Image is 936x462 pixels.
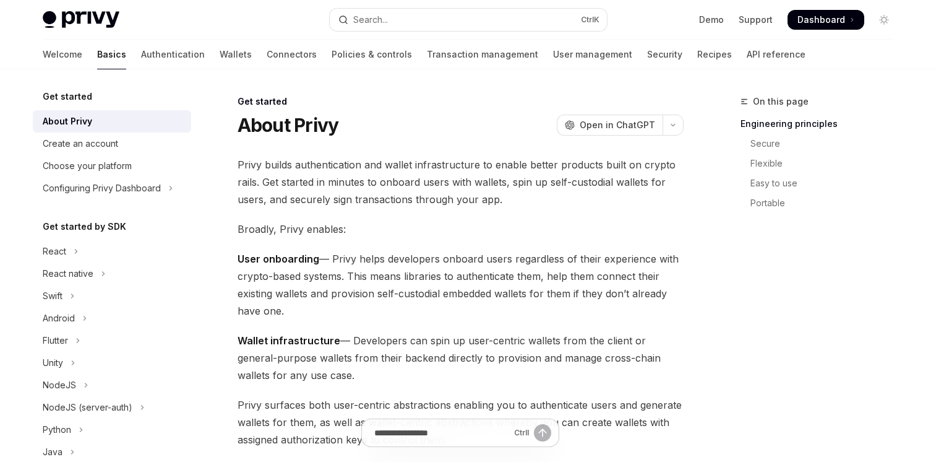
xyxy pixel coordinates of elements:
[581,15,599,25] span: Ctrl K
[427,40,538,69] a: Transaction management
[43,355,63,370] div: Unity
[267,40,317,69] a: Connectors
[33,155,191,177] a: Choose your platform
[33,133,191,155] a: Create an account
[797,14,845,26] span: Dashboard
[33,307,191,329] button: Toggle Android section
[33,240,191,263] button: Toggle React section
[43,400,132,415] div: NodeJS (server-auth)
[43,311,75,326] div: Android
[97,40,126,69] a: Basics
[330,9,607,31] button: Open search
[33,177,191,199] button: Toggle Configuring Privy Dashboard section
[33,329,191,352] button: Toggle Flutter section
[43,333,68,348] div: Flutter
[741,134,904,154] a: Secure
[43,244,66,259] div: React
[33,285,191,307] button: Toggle Swift section
[238,156,684,208] span: Privy builds authentication and wallet infrastructure to enable better products built on crypto r...
[753,94,809,109] span: On this page
[741,114,904,134] a: Engineering principles
[238,250,684,320] span: — Privy helps developers onboard users regardless of their experience with crypto-based systems. ...
[647,40,682,69] a: Security
[43,266,93,281] div: React native
[699,14,724,26] a: Demo
[580,119,655,131] span: Open in ChatGPT
[874,10,894,30] button: Toggle dark mode
[43,219,126,234] h5: Get started by SDK
[43,181,161,196] div: Configuring Privy Dashboard
[33,263,191,285] button: Toggle React native section
[374,419,509,447] input: Ask a question...
[238,396,684,448] span: Privy surfaces both user-centric abstractions enabling you to authenticate users and generate wal...
[553,40,632,69] a: User management
[697,40,732,69] a: Recipes
[33,352,191,374] button: Toggle Unity section
[238,220,684,238] span: Broadly, Privy enables:
[220,40,252,69] a: Wallets
[43,40,82,69] a: Welcome
[238,334,340,347] strong: Wallet infrastructure
[43,159,132,173] div: Choose your platform
[353,12,388,27] div: Search...
[43,289,62,303] div: Swift
[33,396,191,419] button: Toggle NodeJS (server-auth) section
[739,14,773,26] a: Support
[741,193,904,213] a: Portable
[33,374,191,396] button: Toggle NodeJS section
[141,40,205,69] a: Authentication
[238,332,684,384] span: — Developers can spin up user-centric wallets from the client or general-purpose wallets from the...
[43,136,118,151] div: Create an account
[33,419,191,441] button: Toggle Python section
[788,10,864,30] a: Dashboard
[238,253,319,265] strong: User onboarding
[43,89,92,104] h5: Get started
[332,40,412,69] a: Policies & controls
[741,173,904,193] a: Easy to use
[33,110,191,133] a: About Privy
[43,11,119,28] img: light logo
[741,154,904,173] a: Flexible
[557,115,663,136] button: Open in ChatGPT
[238,114,339,136] h1: About Privy
[43,445,62,460] div: Java
[747,40,805,69] a: API reference
[238,95,684,108] div: Get started
[43,422,71,437] div: Python
[534,424,551,442] button: Send message
[43,114,92,129] div: About Privy
[43,378,76,393] div: NodeJS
